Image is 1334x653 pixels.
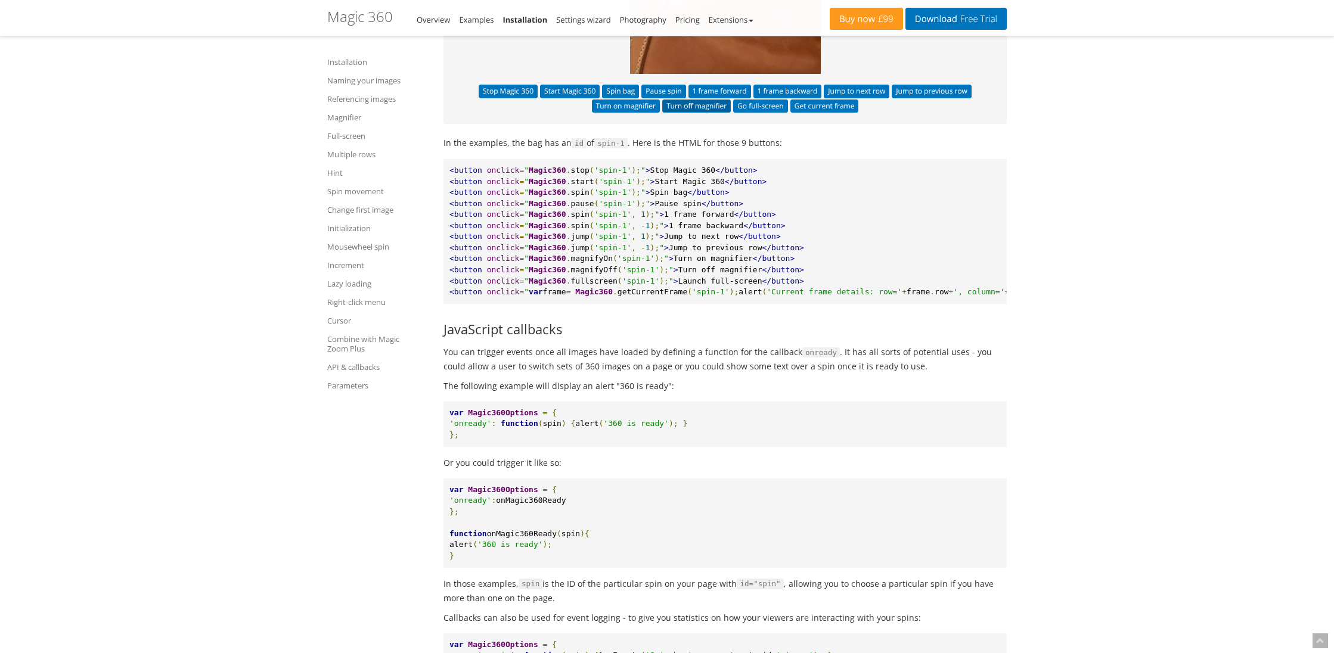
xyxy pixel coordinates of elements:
[641,166,646,175] span: "
[529,199,566,208] span: Magic360
[561,419,566,428] span: )
[618,265,622,274] span: (
[552,485,557,494] span: {
[327,147,429,161] a: Multiple rows
[529,232,566,241] span: Magic360
[501,419,538,428] span: function
[1004,287,1009,296] span: +
[631,210,636,219] span: ,
[571,243,590,252] span: jump
[459,14,494,25] a: Examples
[487,243,520,252] span: onclick
[641,243,646,252] span: -
[519,579,542,589] span: spin
[487,265,520,274] span: onclick
[540,85,600,98] button: Start Magic 360
[491,496,496,505] span: :
[674,276,678,285] span: >
[491,419,496,428] span: :
[650,243,660,252] span: );
[524,265,529,274] span: "
[449,485,463,494] span: var
[487,188,520,197] span: onclick
[571,232,590,241] span: jump
[905,8,1007,30] a: DownloadFree Trial
[687,188,729,197] span: </button>
[529,276,566,285] span: Magic360
[753,254,795,263] span: </button>
[603,419,669,428] span: '360 is ready'
[641,188,646,197] span: "
[659,221,664,230] span: "
[618,254,655,263] span: 'spin-1'
[571,265,618,274] span: magnifyOff
[678,265,762,274] span: Turn off magnifier
[566,243,571,252] span: .
[875,14,894,24] span: £99
[519,243,524,252] span: =
[327,258,429,272] a: Increment
[449,507,459,516] span: };
[571,221,590,230] span: spin
[519,210,524,219] span: =
[519,276,524,285] span: =
[524,166,529,175] span: "
[487,276,520,285] span: onclick
[646,199,650,208] span: "
[725,177,767,186] span: </button>
[622,276,660,285] span: 'spin-1'
[892,85,972,98] button: Jump to previous row
[631,166,641,175] span: );
[571,166,590,175] span: stop
[739,287,762,296] span: alert
[575,287,613,296] span: Magic360
[449,210,482,219] span: <button
[571,188,590,197] span: spin
[519,199,524,208] span: =
[669,419,678,428] span: );
[571,419,576,428] span: {
[743,221,785,230] span: </button>
[571,199,594,208] span: pause
[636,199,646,208] span: );
[561,529,580,538] span: spin
[449,243,482,252] span: <button
[802,347,840,358] span: onready
[650,188,688,197] span: Spin bag
[790,99,859,113] button: Get current frame
[543,408,548,417] span: =
[529,265,566,274] span: Magic360
[572,138,587,149] span: id
[327,184,429,198] a: Spin movement
[487,177,520,186] span: onclick
[594,199,599,208] span: (
[449,199,482,208] span: <button
[524,210,529,219] span: "
[907,287,930,296] span: frame
[618,287,687,296] span: getCurrentFrame
[449,166,482,175] span: <button
[669,243,762,252] span: Jump to previous row
[664,210,734,219] span: 1 frame forward
[566,254,571,263] span: .
[631,243,636,252] span: ,
[479,85,538,98] button: Stop Magic 360
[524,188,529,197] span: "
[487,166,520,175] span: onclick
[659,210,664,219] span: >
[449,529,487,538] span: function
[449,188,482,197] span: <button
[762,265,803,274] span: </button>
[449,177,482,186] span: <button
[594,188,632,197] span: 'spin-1'
[739,232,780,241] span: </button>
[715,166,757,175] span: </button>
[664,243,669,252] span: >
[519,177,524,186] span: =
[678,276,762,285] span: Launch full-screen
[830,8,903,30] a: Buy now£99
[443,345,1007,373] p: You can trigger events once all images have loaded by defining a function for the callback . It h...
[592,99,660,113] button: Turn on magnifier
[646,166,650,175] span: >
[575,419,598,428] span: alert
